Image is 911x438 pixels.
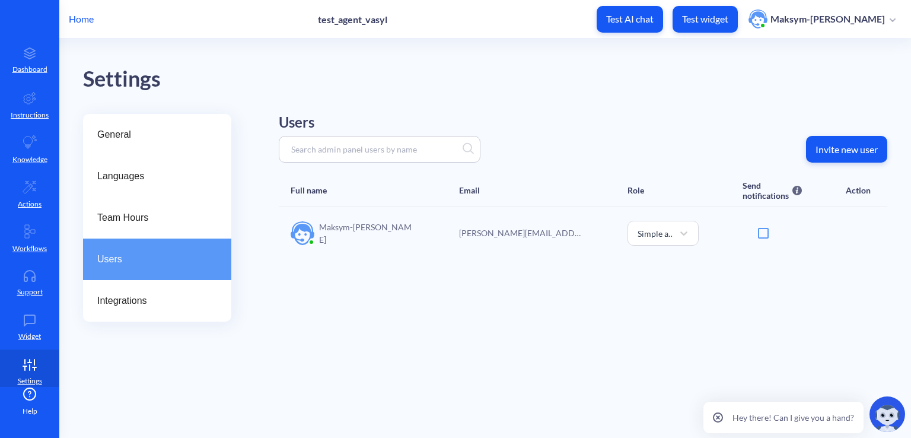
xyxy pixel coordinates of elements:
p: Instructions [11,110,49,120]
button: user photoMaksym-[PERSON_NAME] [743,8,902,30]
p: Test widget [682,13,728,25]
p: Knowledge [12,154,47,165]
p: Widget [18,331,41,342]
a: Languages [83,155,231,197]
div: Full name [291,185,327,195]
span: Help [23,406,37,417]
span: Integrations [97,294,208,308]
img: info icon [791,180,802,201]
span: General [97,128,208,142]
p: Workflows [12,243,47,254]
div: Action [846,185,871,195]
p: Hey there! Can I give you a hand? [732,411,854,424]
span: Team Hours [97,211,208,225]
p: Dashboard [12,64,47,75]
p: vasyl.tarnavskyi@botscrew.com [459,227,584,239]
a: Users [83,239,231,280]
p: Invite new user [816,144,878,155]
div: Role [627,185,644,195]
img: user image [291,221,314,245]
a: General [83,114,231,155]
div: Email [459,185,480,195]
p: Maksym-[PERSON_NAME] [770,12,885,26]
h2: Users [279,114,887,131]
img: user photo [748,9,767,28]
p: Home [69,12,94,26]
p: Settings [18,376,42,386]
span: Users [97,252,208,266]
button: Test AI chat [597,6,663,33]
p: Maksym-[PERSON_NAME] [319,221,415,246]
div: Simple admin [638,227,674,239]
p: Support [17,287,43,297]
a: Integrations [83,280,231,322]
div: Settings [83,62,911,96]
div: Send notifications [743,180,791,201]
input: Search admin panel users by name [285,142,463,156]
img: copilot-icon.svg [869,396,905,432]
p: test_agent_vasyl [318,14,387,25]
p: Test AI chat [606,13,654,25]
span: Languages [97,169,208,183]
a: Team Hours [83,197,231,239]
button: Test widget [673,6,738,33]
p: Actions [18,199,42,210]
button: Invite new user [806,136,887,163]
